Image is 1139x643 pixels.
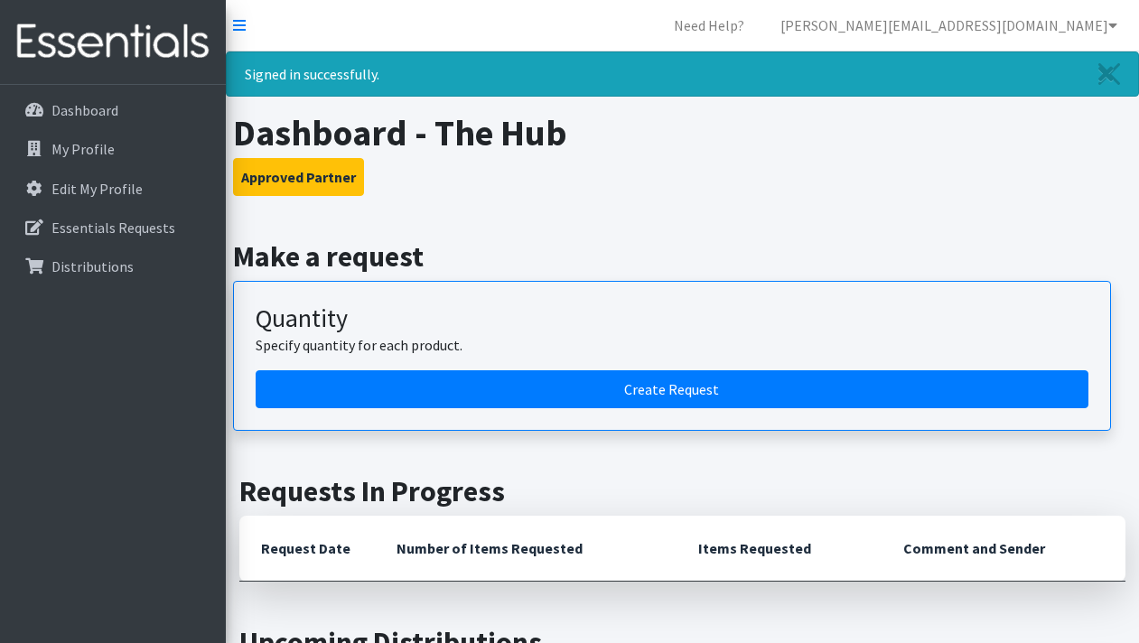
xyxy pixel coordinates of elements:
[51,219,175,237] p: Essentials Requests
[226,51,1139,97] div: Signed in successfully.
[233,111,1133,154] h1: Dashboard - The Hub
[7,248,219,284] a: Distributions
[256,334,1088,356] p: Specify quantity for each product.
[659,7,759,43] a: Need Help?
[256,370,1088,408] a: Create a request by quantity
[7,12,219,72] img: HumanEssentials
[239,474,1125,508] h2: Requests In Progress
[677,516,882,582] th: Items Requested
[1080,52,1138,96] a: Close
[375,516,677,582] th: Number of Items Requested
[7,131,219,167] a: My Profile
[51,140,115,158] p: My Profile
[51,257,134,275] p: Distributions
[766,7,1132,43] a: [PERSON_NAME][EMAIL_ADDRESS][DOMAIN_NAME]
[7,210,219,246] a: Essentials Requests
[233,158,364,196] button: Approved Partner
[239,516,375,582] th: Request Date
[882,516,1125,582] th: Comment and Sender
[7,92,219,128] a: Dashboard
[51,180,143,198] p: Edit My Profile
[51,101,118,119] p: Dashboard
[7,171,219,207] a: Edit My Profile
[233,239,1133,274] h2: Make a request
[256,303,1088,334] h3: Quantity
